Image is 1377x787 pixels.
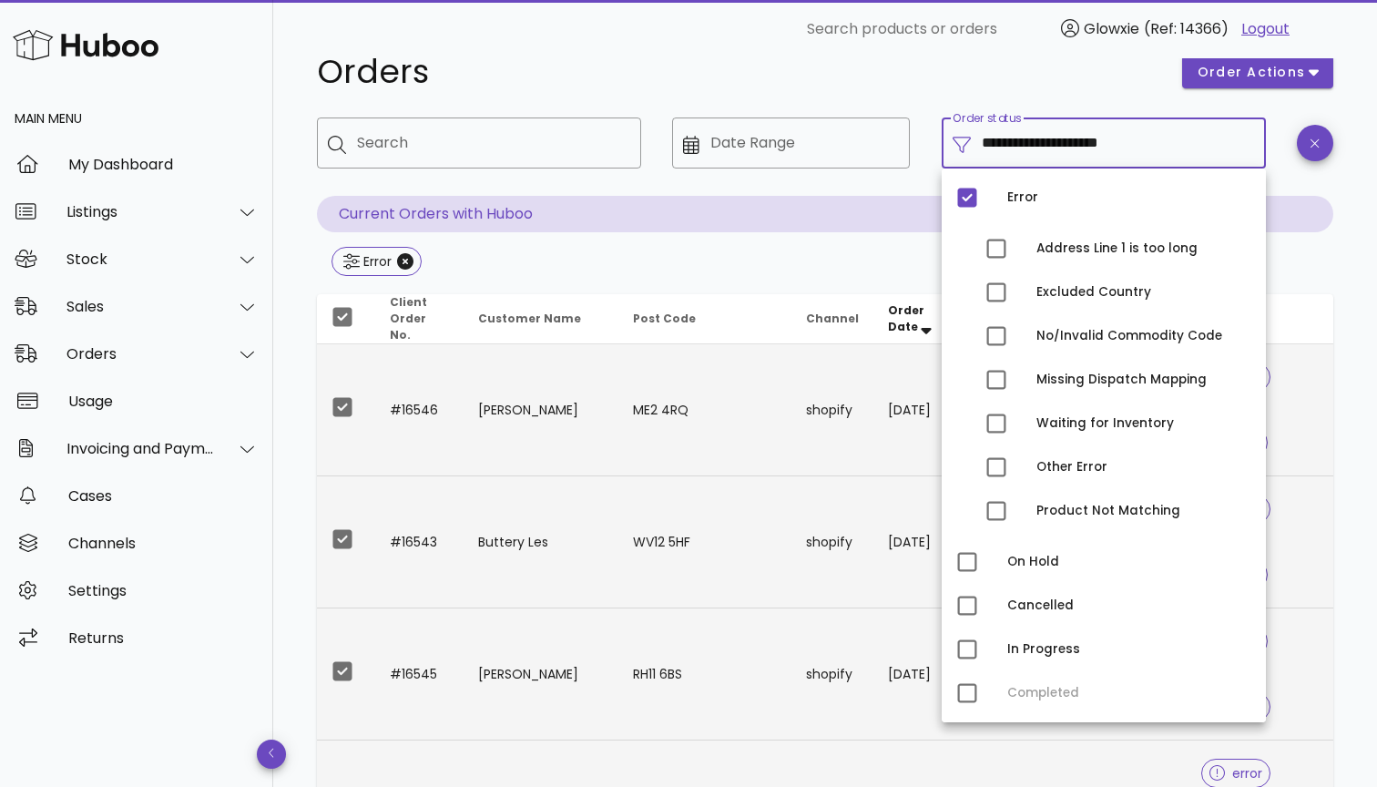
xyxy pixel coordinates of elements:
td: Buttery Les [464,476,618,608]
div: Other Error [1036,460,1251,475]
div: On Hold [1007,555,1251,569]
button: order actions [1182,56,1333,88]
div: Error [360,252,392,271]
div: Sales [66,298,215,315]
div: Cancelled [1007,598,1251,613]
th: Order Date: Sorted descending. Activate to remove sorting. [873,294,954,344]
div: Stock [66,250,215,268]
div: Error [1007,190,1251,205]
div: Settings [68,582,259,599]
td: WV12 5HF [618,476,791,608]
button: Close [397,253,413,270]
a: Logout [1241,18,1290,40]
td: RH11 6BS [618,608,791,741]
th: Client Order No. [375,294,464,344]
th: Channel [791,294,873,344]
label: Order status [953,112,1021,126]
div: Listings [66,203,215,220]
th: Post Code [618,294,791,344]
span: Client Order No. [390,294,427,342]
div: Returns [68,629,259,647]
div: Channels [68,535,259,552]
div: Product Not Matching [1036,504,1251,518]
td: shopify [791,608,873,741]
td: shopify [791,476,873,608]
td: [DATE] [873,476,954,608]
span: Order Date [888,302,924,334]
th: Customer Name [464,294,618,344]
div: Address Line 1 is too long [1036,241,1251,256]
div: Excluded Country [1036,285,1251,300]
div: Cases [68,487,259,505]
span: Channel [806,311,859,326]
span: Customer Name [478,311,581,326]
div: In Progress [1007,642,1251,657]
td: ME2 4RQ [618,344,791,476]
td: [PERSON_NAME] [464,608,618,741]
div: Missing Dispatch Mapping [1036,373,1251,387]
td: shopify [791,344,873,476]
h1: Orders [317,56,1160,88]
span: error [1209,767,1263,780]
div: Orders [66,345,215,363]
td: #16543 [375,476,464,608]
p: Current Orders with Huboo [317,196,1333,232]
td: [DATE] [873,608,954,741]
td: #16545 [375,608,464,741]
div: Invoicing and Payments [66,440,215,457]
span: Post Code [633,311,696,326]
td: [PERSON_NAME] [464,344,618,476]
td: [DATE] [873,344,954,476]
div: No/Invalid Commodity Code [1036,329,1251,343]
div: My Dashboard [68,156,259,173]
div: Waiting for Inventory [1036,416,1251,431]
td: #16546 [375,344,464,476]
span: (Ref: 14366) [1144,18,1229,39]
span: order actions [1197,63,1306,82]
img: Huboo Logo [13,26,158,65]
span: Glowxie [1084,18,1139,39]
div: Usage [68,393,259,410]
